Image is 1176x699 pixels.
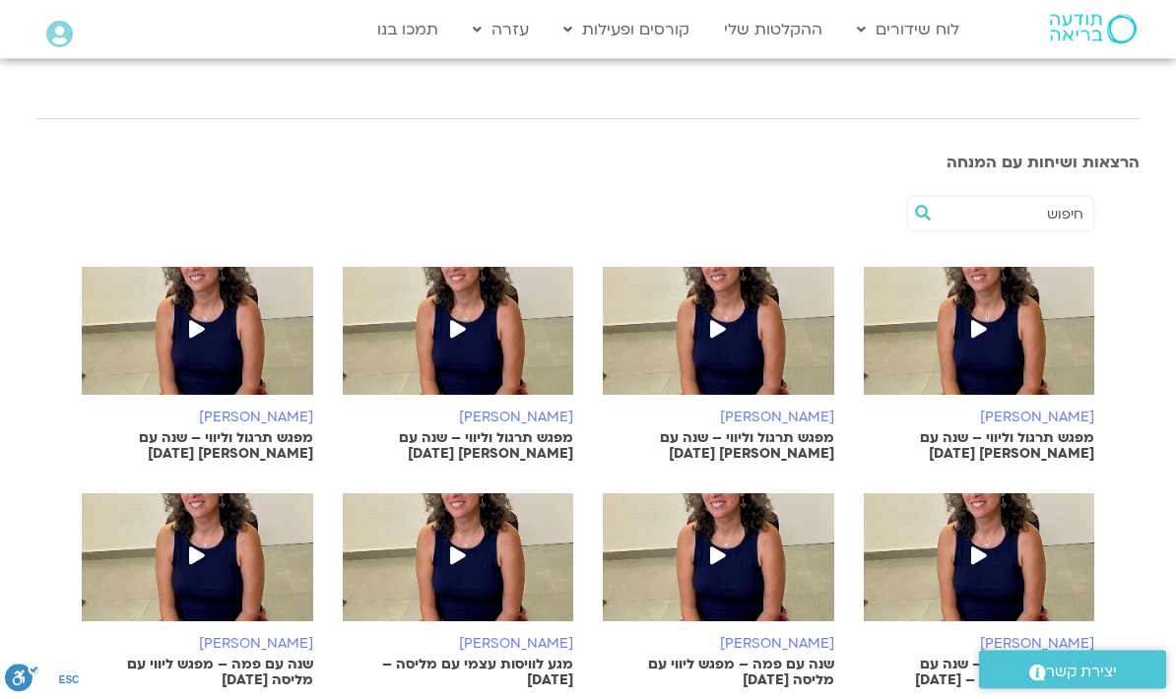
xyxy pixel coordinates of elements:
[847,11,969,48] a: לוח שידורים
[82,637,313,653] h6: [PERSON_NAME]
[82,494,313,689] a: [PERSON_NAME] שנה עם פמה – מפגש ליווי עם מליסה [DATE]
[864,494,1095,689] a: [PERSON_NAME] מפגש תרגול וליווי – שנה עם [PERSON_NAME] – [DATE]
[343,494,574,642] img: melissa-bar-ilan.jpg
[864,637,1095,653] h6: [PERSON_NAME]
[938,198,1083,231] input: חיפוש
[343,658,574,689] p: מגע לוויסות עצמי עם מליסה – [DATE]
[714,11,832,48] a: ההקלטות שלי
[554,11,699,48] a: קורסים ופעילות
[1050,15,1137,44] img: תודעה בריאה
[36,155,1140,172] h3: הרצאות ושיחות עם המנחה
[1046,659,1117,685] span: יצירת קשר
[343,494,574,689] a: [PERSON_NAME] מגע לוויסות עצמי עם מליסה – [DATE]
[82,494,313,642] img: melissa-bar-ilan.jpg
[343,411,574,426] h6: [PERSON_NAME]
[82,431,313,463] p: מפגש תרגול וליווי – שנה עם [PERSON_NAME] [DATE]
[82,411,313,426] h6: [PERSON_NAME]
[367,11,448,48] a: תמכו בנו
[603,268,834,415] img: melissa-bar-ilan.jpg
[343,268,574,415] img: melissa-bar-ilan.jpg
[603,494,834,689] a: [PERSON_NAME] שנה עם פמה – מפגש ליווי עם מליסה [DATE]
[864,431,1095,463] p: מפגש תרגול וליווי – שנה עם [PERSON_NAME] [DATE]
[603,494,834,642] img: melissa-bar-ilan.jpg
[864,494,1095,642] img: melissa-bar-ilan.jpg
[603,268,834,463] a: [PERSON_NAME] מפגש תרגול וליווי – שנה עם [PERSON_NAME] [DATE]
[82,268,313,415] img: melissa-bar-ilan.jpg
[864,268,1095,415] img: melissa-bar-ilan.jpg
[603,658,834,689] p: שנה עם פמה – מפגש ליווי עם מליסה [DATE]
[979,651,1166,689] a: יצירת קשר
[864,411,1095,426] h6: [PERSON_NAME]
[343,431,574,463] p: מפגש תרגול וליווי – שנה עם [PERSON_NAME] [DATE]
[864,658,1095,689] p: מפגש תרגול וליווי – שנה עם [PERSON_NAME] – [DATE]
[343,268,574,463] a: [PERSON_NAME] מפגש תרגול וליווי – שנה עם [PERSON_NAME] [DATE]
[864,268,1095,463] a: [PERSON_NAME] מפגש תרגול וליווי – שנה עם [PERSON_NAME] [DATE]
[603,411,834,426] h6: [PERSON_NAME]
[603,431,834,463] p: מפגש תרגול וליווי – שנה עם [PERSON_NAME] [DATE]
[343,637,574,653] h6: [PERSON_NAME]
[603,637,834,653] h6: [PERSON_NAME]
[82,658,313,689] p: שנה עם פמה – מפגש ליווי עם מליסה [DATE]
[463,11,539,48] a: עזרה
[82,268,313,463] a: [PERSON_NAME] מפגש תרגול וליווי – שנה עם [PERSON_NAME] [DATE]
